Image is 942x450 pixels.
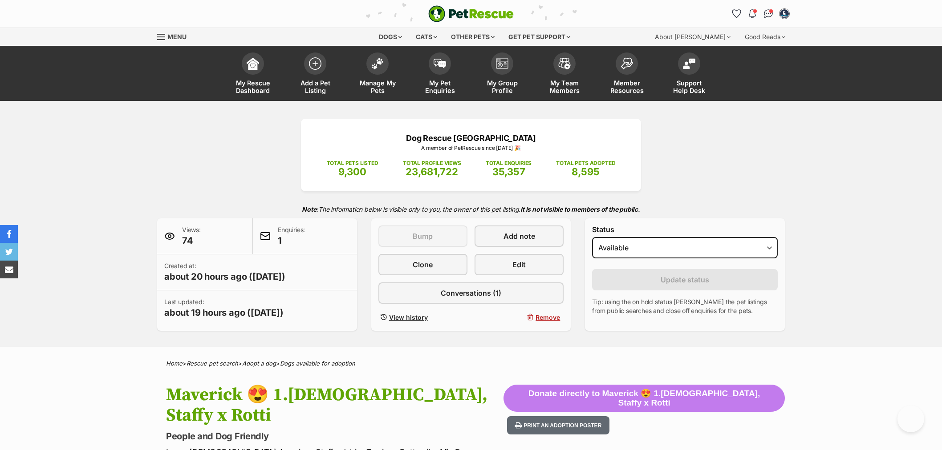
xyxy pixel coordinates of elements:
[357,79,398,94] span: Manage My Pets
[222,48,284,101] a: My Rescue Dashboard
[544,79,585,94] span: My Team Members
[247,57,259,70] img: dashboard-icon-eb2f2d2d3e046f16d808141f083e7271f6b2e854fb5c12c21221c1fb7104beca.svg
[572,166,600,177] span: 8,595
[164,297,284,319] p: Last updated:
[302,205,318,213] strong: Note:
[242,360,276,367] a: Adopt a dog
[475,225,564,247] a: Add note
[745,7,759,21] button: Notifications
[338,166,366,177] span: 9,300
[373,28,408,46] div: Dogs
[503,231,535,241] span: Add note
[777,7,792,21] button: My account
[167,33,187,40] span: Menu
[346,48,409,101] a: Manage My Pets
[761,7,776,21] a: Conversations
[378,311,467,324] a: View history
[592,297,778,315] p: Tip: using the on hold status [PERSON_NAME] the pet listings from public searches and close off e...
[182,225,201,247] p: Views:
[558,58,571,69] img: team-members-icon-5396bd8760b3fe7c0b43da4ab00e1e3bb1a5d9ba89233759b79545d2d3fc5d0d.svg
[486,159,532,167] p: TOTAL ENQUIRIES
[621,57,633,69] img: member-resources-icon-8e73f808a243e03378d46382f2149f9095a855e16c252ad45f914b54edf8863c.svg
[309,57,321,70] img: add-pet-listing-icon-0afa8454b4691262ce3f59096e99ab1cd57d4a30225e0717b998d2c9b9846f56.svg
[592,269,778,290] button: Update status
[434,59,446,68] img: pet-enquiries-icon-7e3ad2cf08bfb03b45e93fb7055b45f3efa6380592205ae92323e6603595dc1f.svg
[533,48,596,101] a: My Team Members
[683,58,695,69] img: help-desk-icon-fdf02630f3aa405de69fd3d07c3f3aa587a6932b1a1747fa1d2bba05be0121f9.svg
[166,430,503,442] p: People and Dog Friendly
[503,385,785,412] button: Donate directly to Maverick 😍 1.[DEMOGRAPHIC_DATA], Staffy x Rotti
[278,234,305,247] span: 1
[428,5,514,22] img: logo-e224e6f780fb5917bec1dbf3a21bbac754714ae5b6737aabdf751b685950b380.svg
[182,234,201,247] span: 74
[420,79,460,94] span: My Pet Enquiries
[327,159,378,167] p: TOTAL PETS LISTED
[475,311,564,324] button: Remove
[445,28,501,46] div: Other pets
[166,385,503,426] h1: Maverick 😍 1.[DEMOGRAPHIC_DATA], Staffy x Rotti
[661,274,709,285] span: Update status
[314,144,628,152] p: A member of PetRescue since [DATE] 🎉
[278,225,305,247] p: Enquiries:
[592,225,778,233] label: Status
[471,48,533,101] a: My Group Profile
[496,58,508,69] img: group-profile-icon-3fa3cf56718a62981997c0bc7e787c4b2cf8bcc04b72c1350f741eb67cf2f40e.svg
[314,132,628,144] p: Dog Rescue [GEOGRAPHIC_DATA]
[409,48,471,101] a: My Pet Enquiries
[649,28,737,46] div: About [PERSON_NAME]
[164,306,284,319] span: about 19 hours ago ([DATE])
[596,48,658,101] a: Member Resources
[669,79,709,94] span: Support Help Desk
[658,48,720,101] a: Support Help Desk
[607,79,647,94] span: Member Resources
[144,360,798,367] div: > > >
[729,7,792,21] ul: Account quick links
[378,254,467,275] a: Clone
[410,28,443,46] div: Cats
[280,360,355,367] a: Dogs available for adoption
[780,9,789,18] img: Carly Goodhew profile pic
[897,406,924,432] iframe: Help Scout Beacon - Open
[520,205,640,213] strong: It is not visible to members of the public.
[378,225,467,247] button: Bump
[157,28,193,44] a: Menu
[413,231,433,241] span: Bump
[233,79,273,94] span: My Rescue Dashboard
[475,254,564,275] a: Edit
[512,259,526,270] span: Edit
[378,282,564,304] a: Conversations (1)
[556,159,615,167] p: TOTAL PETS ADOPTED
[389,313,428,322] span: View history
[739,28,792,46] div: Good Reads
[428,5,514,22] a: PetRescue
[166,360,183,367] a: Home
[492,166,525,177] span: 35,357
[502,28,577,46] div: Get pet support
[729,7,743,21] a: Favourites
[507,416,609,434] button: Print an adoption poster
[406,166,458,177] span: 23,681,722
[441,288,501,298] span: Conversations (1)
[413,259,433,270] span: Clone
[295,79,335,94] span: Add a Pet Listing
[403,159,461,167] p: TOTAL PROFILE VIEWS
[157,200,785,218] p: The information below is visible only to you, the owner of this pet listing.
[187,360,238,367] a: Rescue pet search
[164,270,285,283] span: about 20 hours ago ([DATE])
[164,261,285,283] p: Created at:
[536,313,560,322] span: Remove
[284,48,346,101] a: Add a Pet Listing
[371,58,384,69] img: manage-my-pets-icon-02211641906a0b7f246fdf0571729dbe1e7629f14944591b6c1af311fb30b64b.svg
[749,9,756,18] img: notifications-46538b983faf8c2785f20acdc204bb7945ddae34d4c08c2a6579f10ce5e182be.svg
[482,79,522,94] span: My Group Profile
[764,9,773,18] img: chat-41dd97257d64d25036548639549fe6c8038ab92f7586957e7f3b1b290dea8141.svg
